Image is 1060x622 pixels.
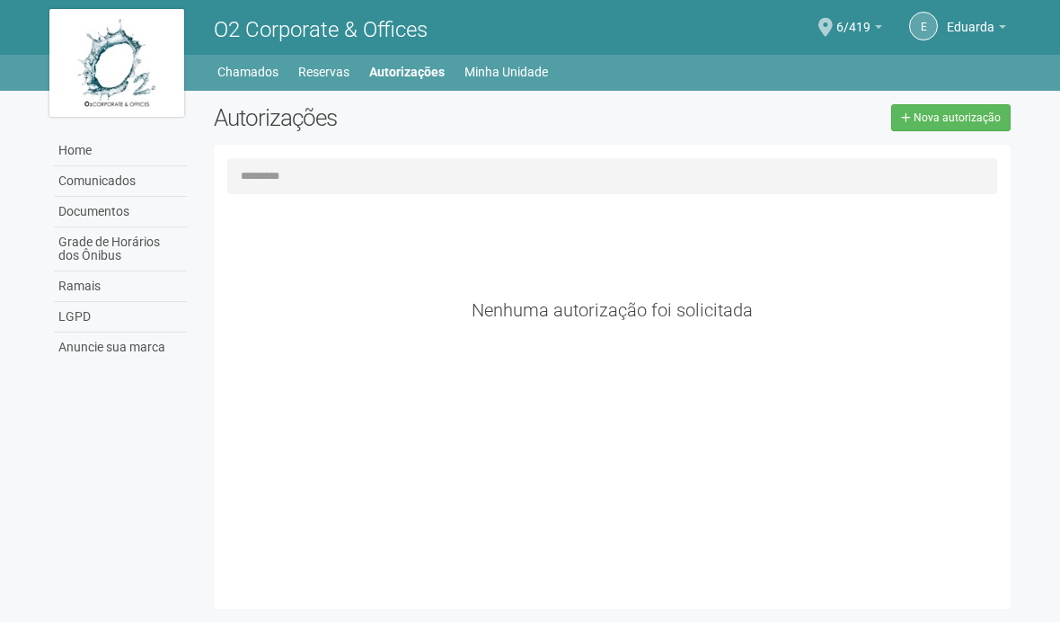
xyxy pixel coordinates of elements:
[54,197,187,227] a: Documentos
[49,9,184,117] img: logo.jpg
[217,59,278,84] a: Chamados
[909,12,938,40] a: E
[298,59,349,84] a: Reservas
[54,302,187,333] a: LGPD
[54,166,187,197] a: Comunicados
[914,111,1001,124] span: Nova autorização
[214,104,598,131] h2: Autorizações
[54,136,187,166] a: Home
[464,59,548,84] a: Minha Unidade
[947,3,994,34] span: Eduarda
[54,227,187,271] a: Grade de Horários dos Ônibus
[227,302,997,318] div: Nenhuma autorização foi solicitada
[836,22,882,37] a: 6/419
[54,271,187,302] a: Ramais
[214,17,428,42] span: O2 Corporate & Offices
[947,22,1006,37] a: Eduarda
[891,104,1011,131] a: Nova autorização
[369,59,445,84] a: Autorizações
[54,333,187,362] a: Anuncie sua marca
[836,3,870,34] span: 6/419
